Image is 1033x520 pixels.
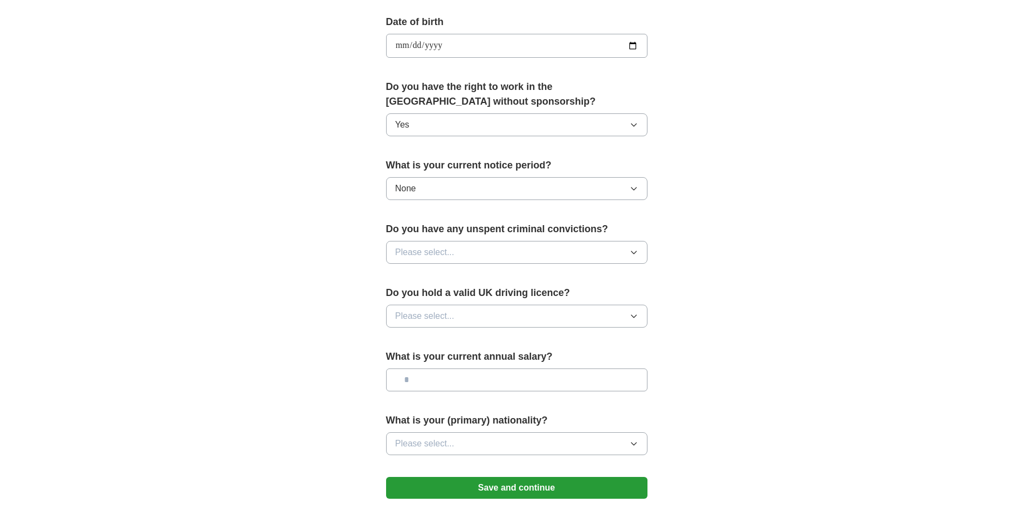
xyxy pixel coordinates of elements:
label: What is your current annual salary? [386,349,647,364]
span: Please select... [395,437,455,450]
span: Please select... [395,246,455,259]
button: Please select... [386,432,647,455]
label: What is your (primary) nationality? [386,413,647,428]
button: Please select... [386,241,647,264]
button: None [386,177,647,200]
button: Please select... [386,305,647,328]
label: Do you have any unspent criminal convictions? [386,222,647,237]
span: Yes [395,118,409,131]
button: Save and continue [386,477,647,499]
label: Date of birth [386,15,647,29]
label: Do you have the right to work in the [GEOGRAPHIC_DATA] without sponsorship? [386,80,647,109]
span: Please select... [395,310,455,323]
span: None [395,182,416,195]
label: What is your current notice period? [386,158,647,173]
button: Yes [386,113,647,136]
label: Do you hold a valid UK driving licence? [386,286,647,300]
